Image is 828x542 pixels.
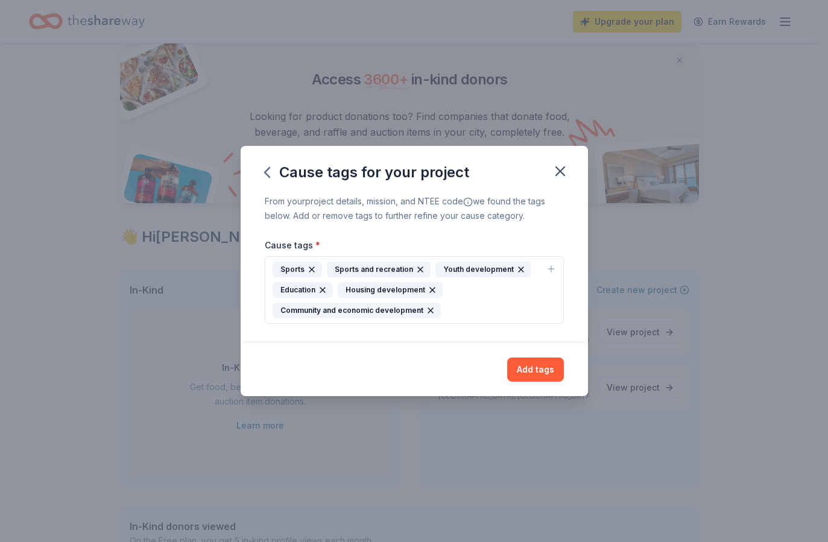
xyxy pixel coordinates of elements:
[273,303,441,318] div: Community and economic development
[265,163,469,182] div: Cause tags for your project
[265,239,320,251] label: Cause tags
[338,282,443,298] div: Housing development
[265,256,564,324] button: SportsSports and recreationYouth developmentEducationHousing developmentCommunity and economic de...
[327,262,431,277] div: Sports and recreation
[507,358,564,382] button: Add tags
[273,262,322,277] div: Sports
[265,194,564,223] div: From your project details, mission, and NTEE code we found the tags below. Add or remove tags to ...
[435,262,531,277] div: Youth development
[273,282,333,298] div: Education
